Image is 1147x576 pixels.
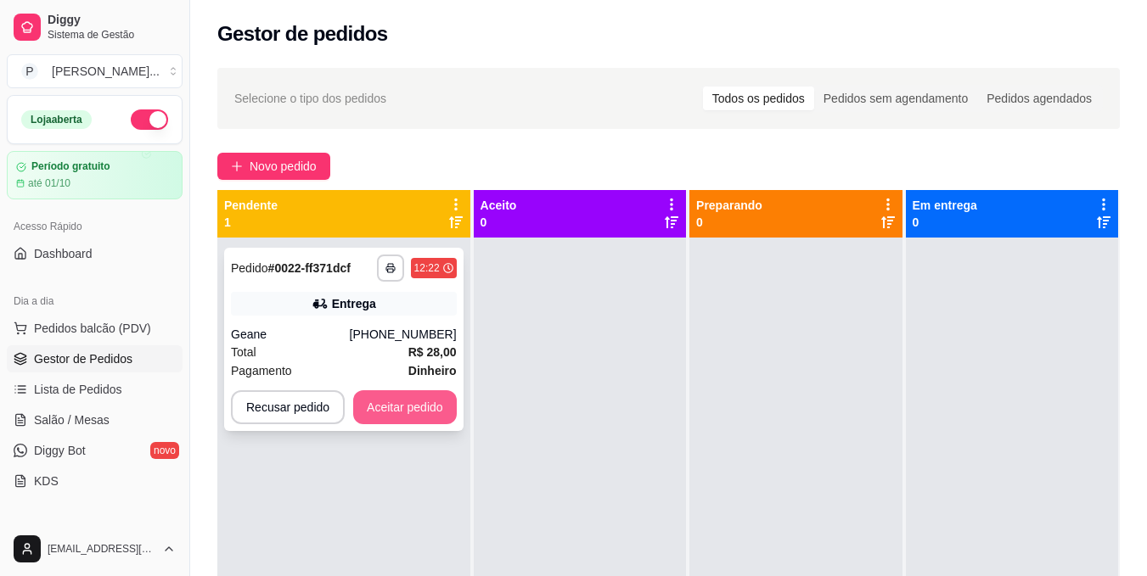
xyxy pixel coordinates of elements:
button: Alterar Status [131,109,168,130]
span: Pedido [231,261,268,275]
div: Pedidos agendados [977,87,1101,110]
strong: # 0022-ff371dcf [268,261,351,275]
div: Entrega [332,295,376,312]
a: Dashboard [7,240,183,267]
div: [PERSON_NAME] ... [52,63,160,80]
span: Total [231,343,256,361]
a: DiggySistema de Gestão [7,7,183,48]
p: Pendente [224,197,278,214]
span: Salão / Mesas [34,411,110,428]
div: Dia a dia [7,288,183,315]
div: Todos os pedidos [703,87,814,110]
div: Loja aberta [21,110,92,129]
strong: Dinheiro [408,364,457,377]
a: Diggy Botnovo [7,437,183,464]
a: Lista de Pedidos [7,376,183,403]
span: Lista de Pedidos [34,381,122,398]
span: Sistema de Gestão [48,28,176,42]
span: Diggy Bot [34,442,86,459]
span: Pedidos balcão (PDV) [34,320,151,337]
div: Catálogo [7,515,183,542]
p: Em entrega [913,197,977,214]
article: Período gratuito [31,160,110,173]
div: Pedidos sem agendamento [814,87,977,110]
p: 1 [224,214,278,231]
p: 0 [913,214,977,231]
span: P [21,63,38,80]
span: Gestor de Pedidos [34,350,132,367]
div: 12:22 [414,261,440,275]
p: Aceito [481,197,517,214]
p: 0 [481,214,517,231]
strong: R$ 28,00 [408,345,457,359]
a: Salão / Mesas [7,406,183,433]
a: KDS [7,467,183,495]
span: Novo pedido [250,157,317,176]
div: [PHONE_NUMBER] [350,326,457,343]
button: Pedidos balcão (PDV) [7,315,183,342]
button: Select a team [7,54,183,88]
button: Aceitar pedido [353,390,457,424]
span: Pagamento [231,361,292,380]
span: Selecione o tipo dos pedidos [234,89,386,108]
div: Geane [231,326,350,343]
span: KDS [34,473,59,489]
span: [EMAIL_ADDRESS][DOMAIN_NAME] [48,542,155,556]
p: Preparando [696,197,762,214]
span: plus [231,160,243,172]
h2: Gestor de pedidos [217,20,388,48]
a: Gestor de Pedidos [7,345,183,372]
p: 0 [696,214,762,231]
button: Novo pedido [217,153,330,180]
a: Período gratuitoaté 01/10 [7,151,183,199]
div: Acesso Rápido [7,213,183,240]
button: [EMAIL_ADDRESS][DOMAIN_NAME] [7,528,183,569]
button: Recusar pedido [231,390,345,424]
span: Dashboard [34,245,93,262]
span: Diggy [48,13,176,28]
article: até 01/10 [28,176,70,190]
